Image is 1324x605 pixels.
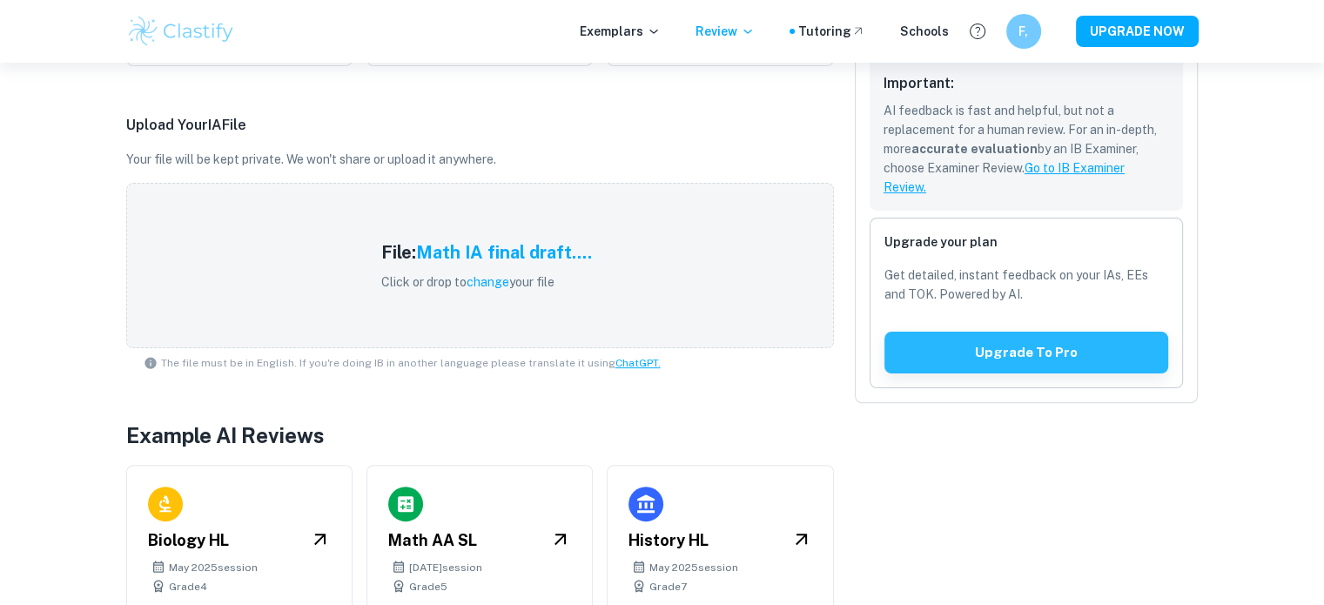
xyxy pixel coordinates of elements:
[1013,22,1033,41] h6: F,
[467,275,509,289] span: change
[126,150,834,169] p: Your file will be kept private. We won't share or upload it anywhere.
[798,22,865,41] a: Tutoring
[126,420,834,451] h4: Example AI Reviews
[884,332,1169,373] button: Upgrade to pro
[161,355,661,371] span: The file must be in English. If you're doing IB in another language please translate it using
[409,560,482,575] span: [DATE] session
[1076,16,1199,47] button: UPGRADE NOW
[381,272,592,292] p: Click or drop to your file
[169,579,207,595] span: Grade 4
[416,239,592,266] h5: Math IA final draft....
[126,115,834,136] p: Upload Your IA File
[649,579,687,595] span: Grade 7
[696,22,755,41] p: Review
[148,528,229,553] h6: Biology HL
[649,560,738,575] span: May 2025 session
[409,579,447,595] span: Grade 5
[381,239,416,266] h5: File:
[615,357,661,369] a: ChatGPT.
[628,528,709,553] h6: History HL
[884,101,1170,197] p: AI feedback is fast and helpful, but not a replacement for a human review. For an in-depth, more ...
[169,560,258,575] span: May 2025 session
[1006,14,1041,49] button: F,
[884,232,1169,252] h6: Upgrade your plan
[884,73,1170,94] h6: Important:
[900,22,949,41] a: Schools
[580,22,661,41] p: Exemplars
[963,17,992,46] button: Help and Feedback
[911,142,1038,156] b: accurate evaluation
[388,528,477,553] h6: Math AA SL
[884,266,1169,304] p: Get detailed, instant feedback on your IAs, EEs and TOK. Powered by AI.
[126,14,237,49] img: Clastify logo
